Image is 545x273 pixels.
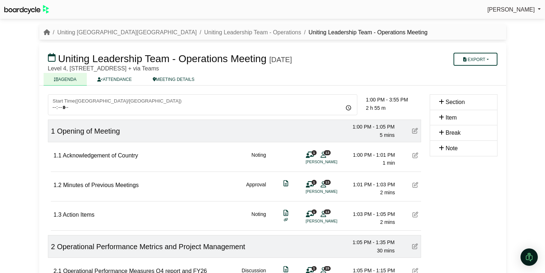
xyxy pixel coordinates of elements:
[380,132,394,138] span: 5 mins
[58,53,266,64] span: Uniting Leadership Team - Operations Meeting
[324,180,331,185] span: 13
[446,99,465,105] span: Section
[344,238,395,246] div: 1:05 PM - 1:35 PM
[345,210,395,218] div: 1:03 PM - 1:05 PM
[54,212,62,218] span: 1.3
[44,73,87,86] a: AGENDA
[306,218,360,224] li: [PERSON_NAME]
[324,150,331,155] span: 13
[4,5,49,14] img: BoardcycleBlackGreen-aaafeed430059cb809a45853b8cf6d952af9d84e6e89e1f1685b34bfd5cb7d64.svg
[312,209,317,214] span: 1
[63,212,94,218] span: Action Items
[366,96,421,104] div: 1:00 PM - 3:55 PM
[251,210,266,226] div: Noting
[87,73,142,86] a: ATTENDANCE
[48,65,159,71] span: Level 4, [STREET_ADDRESS] + via Teams
[57,29,197,35] a: Uniting [GEOGRAPHIC_DATA][GEOGRAPHIC_DATA]
[521,248,538,266] div: Open Intercom Messenger
[312,150,317,155] span: 1
[51,127,55,135] span: 1
[487,5,541,14] a: [PERSON_NAME]
[51,243,55,251] span: 2
[251,151,266,167] div: Noting
[446,145,458,151] span: Note
[57,127,120,135] span: Opening of Meeting
[324,209,331,214] span: 13
[383,160,395,166] span: 1 min
[345,151,395,159] div: 1:00 PM - 1:01 PM
[380,219,395,225] span: 2 mins
[487,6,535,13] span: [PERSON_NAME]
[306,188,360,195] li: [PERSON_NAME]
[446,114,457,121] span: Item
[301,28,428,37] li: Uniting Leadership Team - Operations Meeting
[324,266,331,271] span: 15
[312,266,317,271] span: 1
[63,152,138,159] span: Acknowledgement of Country
[54,152,62,159] span: 1.1
[63,182,139,188] span: Minutes of Previous Meetings
[344,123,395,131] div: 1:00 PM - 1:05 PM
[446,130,461,136] span: Break
[246,181,266,197] div: Approval
[345,181,395,188] div: 1:01 PM - 1:03 PM
[366,105,385,111] span: 2 h 55 m
[204,29,301,35] a: Uniting Leadership Team - Operations
[57,243,245,251] span: Operational Performance Metrics and Project Management
[312,180,317,185] span: 1
[142,73,205,86] a: MEETING DETAILS
[377,248,394,253] span: 30 mins
[54,182,62,188] span: 1.2
[269,55,292,64] div: [DATE]
[44,28,428,37] nav: breadcrumb
[306,159,360,165] li: [PERSON_NAME]
[454,53,497,66] button: Export
[380,190,395,195] span: 2 mins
